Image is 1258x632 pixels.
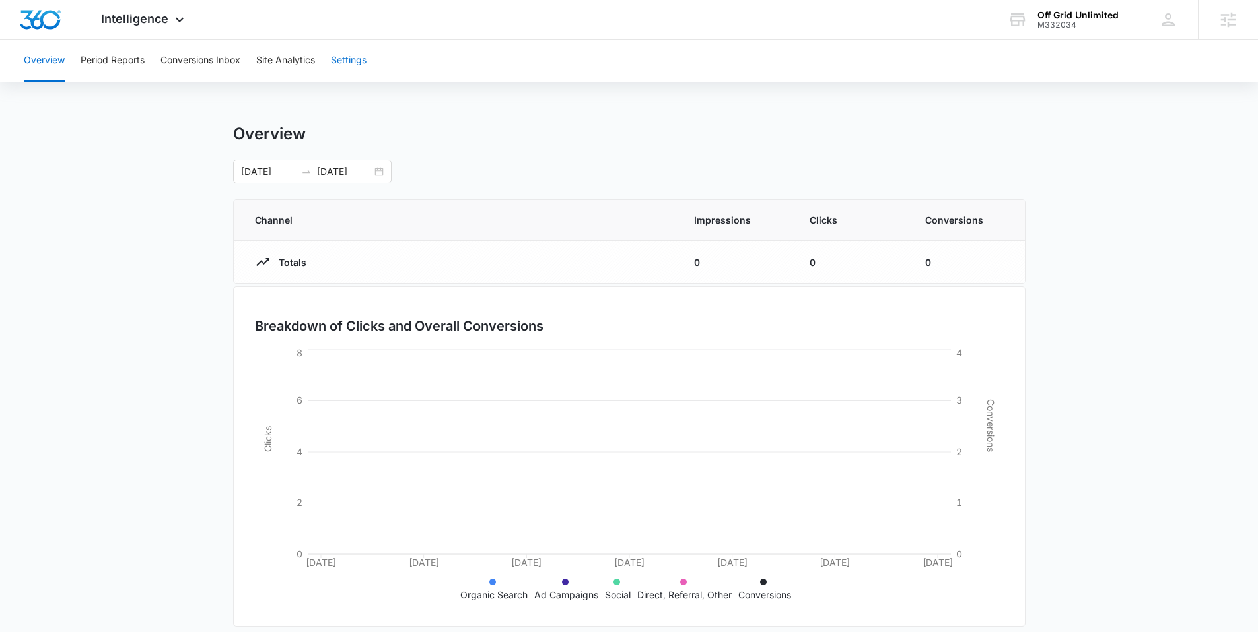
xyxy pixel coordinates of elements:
p: Organic Search [460,588,528,602]
input: End date [317,164,372,179]
input: Start date [241,164,296,179]
tspan: [DATE] [614,557,645,568]
span: Clicks [810,213,893,227]
tspan: 4 [956,347,962,358]
p: Social [605,588,631,602]
tspan: [DATE] [511,557,542,568]
p: Conversions [738,588,791,602]
tspan: 0 [956,548,962,559]
span: Conversions [925,213,1004,227]
tspan: 0 [297,548,302,559]
h1: Overview [233,124,306,144]
td: 0 [909,241,1025,284]
div: Domain: [DOMAIN_NAME] [34,34,145,45]
img: tab_keywords_by_traffic_grey.svg [131,77,142,87]
div: Domain Overview [50,78,118,86]
tspan: [DATE] [408,557,438,568]
div: account name [1037,10,1119,20]
span: to [301,166,312,177]
tspan: 6 [297,395,302,406]
td: 0 [794,241,909,284]
div: Keywords by Traffic [146,78,223,86]
tspan: [DATE] [923,557,953,568]
tspan: 3 [956,395,962,406]
div: v 4.0.25 [37,21,65,32]
div: account id [1037,20,1119,30]
button: Overview [24,40,65,82]
img: tab_domain_overview_orange.svg [36,77,46,87]
tspan: 2 [956,446,962,457]
span: Impressions [694,213,778,227]
tspan: [DATE] [820,557,850,568]
h3: Breakdown of Clicks and Overall Conversions [255,316,543,336]
tspan: 4 [297,446,302,457]
p: Ad Campaigns [534,588,598,602]
button: Period Reports [81,40,145,82]
tspan: [DATE] [716,557,747,568]
tspan: Clicks [262,426,273,452]
button: Conversions Inbox [160,40,240,82]
span: Channel [255,213,662,227]
tspan: Conversions [985,399,996,452]
button: Settings [331,40,367,82]
tspan: 8 [297,347,302,358]
button: Site Analytics [256,40,315,82]
tspan: 1 [956,497,962,508]
span: Intelligence [101,12,168,26]
img: website_grey.svg [21,34,32,45]
tspan: 2 [297,497,302,508]
span: swap-right [301,166,312,177]
p: Totals [271,255,306,269]
img: logo_orange.svg [21,21,32,32]
td: 0 [678,241,794,284]
tspan: [DATE] [306,557,336,568]
p: Direct, Referral, Other [637,588,732,602]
